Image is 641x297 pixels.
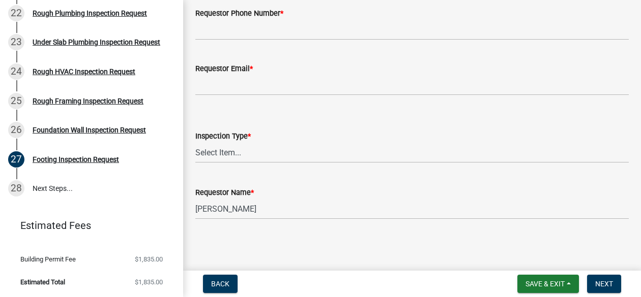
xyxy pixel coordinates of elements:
[135,256,163,262] span: $1,835.00
[20,279,65,285] span: Estimated Total
[8,93,24,109] div: 25
[595,280,613,288] span: Next
[20,256,76,262] span: Building Permit Fee
[8,5,24,21] div: 22
[195,10,283,17] label: Requestor Phone Number
[195,133,251,140] label: Inspection Type
[33,156,119,163] div: Footing Inspection Request
[203,275,238,293] button: Back
[33,10,147,17] div: Rough Plumbing Inspection Request
[517,275,579,293] button: Save & Exit
[8,63,24,80] div: 24
[195,189,254,196] label: Requestor Name
[211,280,229,288] span: Back
[33,68,135,75] div: Rough HVAC Inspection Request
[33,97,143,105] div: Rough Framing Inspection Request
[8,34,24,50] div: 23
[33,126,146,134] div: Foundation Wall Inspection Request
[526,280,565,288] span: Save & Exit
[8,215,167,236] a: Estimated Fees
[8,180,24,196] div: 28
[8,122,24,138] div: 26
[587,275,621,293] button: Next
[135,279,163,285] span: $1,835.00
[33,39,160,46] div: Under Slab Plumbing Inspection Request
[195,65,253,73] label: Requestor Email
[8,151,24,168] div: 27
